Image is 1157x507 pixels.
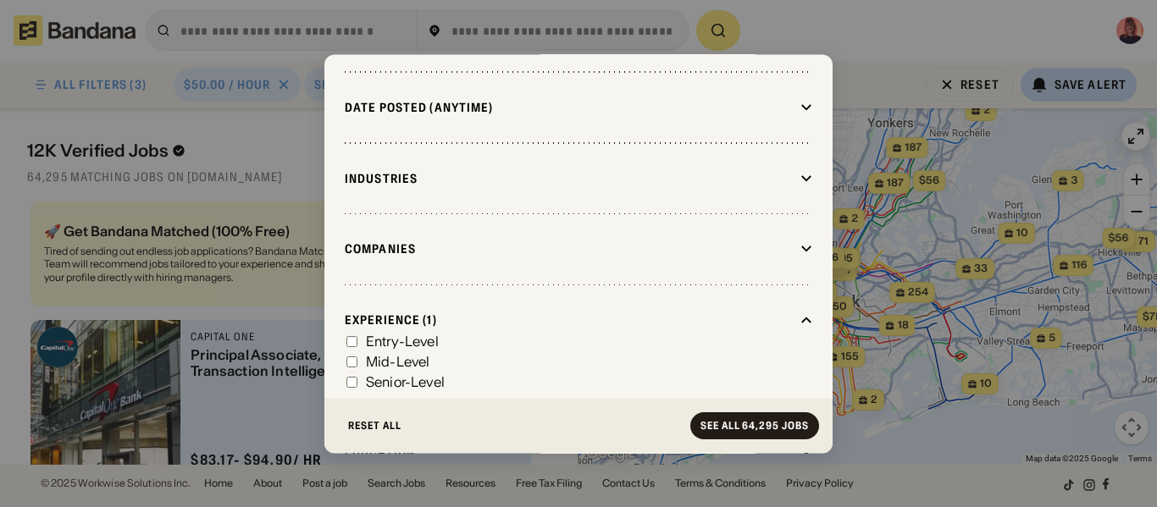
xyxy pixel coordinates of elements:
div: Entry-Level [366,335,439,349]
div: Mid-Level [366,355,429,369]
div: Experience (1) [345,313,794,328]
div: Senior-Level [366,376,445,389]
div: Reset All [348,421,401,431]
div: See all 64,295 jobs [700,421,809,431]
div: Industries [345,171,794,186]
div: Date Posted (Anytime) [345,100,794,115]
div: Companies [345,242,794,257]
